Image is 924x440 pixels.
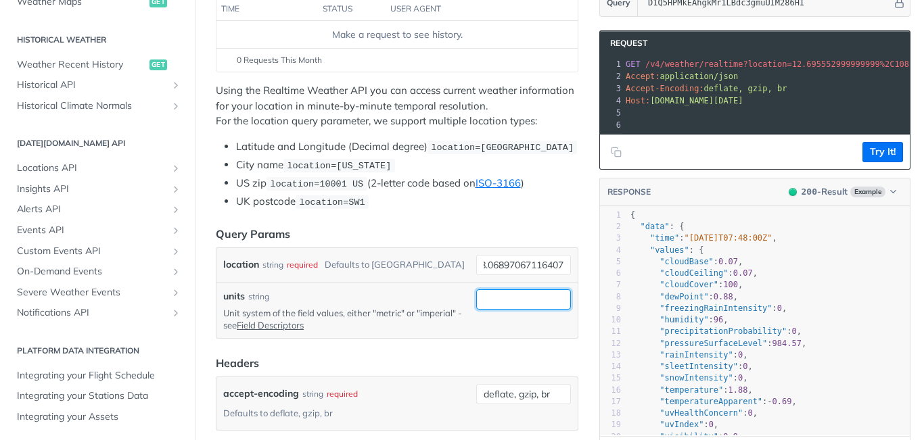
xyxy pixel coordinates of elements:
[660,326,787,336] span: "precipitationProbability"
[709,420,714,429] span: 0
[718,257,738,266] span: 0.07
[660,408,743,418] span: "uvHealthConcern"
[782,185,903,199] button: 200200-ResultExample
[600,349,621,361] div: 13
[607,185,651,199] button: RESPONSE
[630,373,748,383] span: : ,
[607,142,626,162] button: Copy to clipboard
[10,96,185,116] a: Historical Climate NormalsShow subpages for Historical Climate Normals
[10,220,185,241] a: Events APIShow subpages for Events API
[600,361,621,372] div: 14
[747,408,752,418] span: 0
[630,339,806,348] span: : ,
[660,257,713,266] span: "cloudBase"
[170,308,181,318] button: Show subpages for Notifications API
[630,362,753,371] span: : ,
[630,397,797,406] span: : ,
[170,225,181,236] button: Show subpages for Events API
[431,143,574,153] span: location=[GEOGRAPHIC_DATA]
[600,385,621,396] div: 16
[10,241,185,262] a: Custom Events APIShow subpages for Custom Events API
[17,162,167,175] span: Locations API
[17,306,167,320] span: Notifications API
[660,339,767,348] span: "pressureSurfaceLevel"
[630,385,753,395] span: : ,
[17,58,146,72] span: Weather Recent History
[660,303,772,313] span: "freezingRainIntensity"
[17,410,181,424] span: Integrating your Assets
[660,315,708,324] span: "humidity"
[600,82,623,95] div: 3
[170,266,181,277] button: Show subpages for On-Demand Events
[10,386,185,406] a: Integrating your Stations Data
[626,72,660,81] span: Accept:
[149,59,167,70] span: get
[802,187,817,197] span: 200
[327,384,358,404] div: required
[850,187,885,197] span: Example
[600,70,623,82] div: 2
[772,397,792,406] span: 0.69
[17,224,167,237] span: Events API
[170,101,181,112] button: Show subpages for Historical Climate Normals
[630,303,787,313] span: : ,
[600,408,621,419] div: 18
[248,291,269,303] div: string
[10,407,185,427] a: Integrating your Assets
[17,99,167,113] span: Historical Climate Normals
[630,245,703,255] span: : {
[17,286,167,299] span: Severe Weather Events
[660,72,739,81] span: application/json
[603,38,647,49] span: Request
[600,95,623,107] div: 4
[600,396,621,408] div: 17
[600,303,621,314] div: 9
[600,326,621,337] div: 11
[660,362,738,371] span: "sleetIntensity"
[660,280,718,289] span: "cloudCover"
[223,307,471,331] p: Unit system of the field values, either "metric" or "imperial" - see
[222,28,572,42] div: Make a request to see history.
[600,338,621,349] div: 12
[600,245,621,256] div: 4
[600,107,623,119] div: 5
[302,384,323,404] div: string
[630,210,635,220] span: {
[630,350,748,360] span: : ,
[10,199,185,220] a: Alerts APIShow subpages for Alerts API
[660,268,728,278] span: "cloudCeiling"
[660,350,733,360] span: "rainIntensity"
[777,303,782,313] span: 0
[10,179,185,199] a: Insights APIShow subpages for Insights API
[17,245,167,258] span: Custom Events API
[236,176,578,191] li: US zip (2-letter code based on )
[170,287,181,298] button: Show subpages for Severe Weather Events
[10,262,185,282] a: On-Demand EventsShow subpages for On-Demand Events
[270,179,363,189] span: location=10001 US
[600,268,621,279] div: 6
[630,420,718,429] span: : ,
[216,226,290,242] div: Query Params
[10,283,185,303] a: Severe Weather EventsShow subpages for Severe Weather Events
[630,326,802,336] span: : ,
[630,233,777,243] span: : ,
[660,385,723,395] span: "temperature"
[236,139,578,155] li: Latitude and Longitude (Decimal degree)
[170,80,181,91] button: Show subpages for Historical API
[10,75,185,95] a: Historical APIShow subpages for Historical API
[10,34,185,46] h2: Historical Weather
[630,315,729,324] span: : ,
[237,320,304,331] a: Field Descriptors
[287,255,318,274] div: required
[630,292,738,301] span: : ,
[10,345,185,357] h2: Platform DATA integration
[650,245,689,255] span: "values"
[650,96,743,105] span: [DOMAIN_NAME][DATE]
[729,385,748,395] span: 1.88
[660,292,708,301] span: "dewPoint"
[600,314,621,326] div: 10
[262,255,283,274] div: string
[236,194,578,210] li: UK postcode
[862,142,903,162] button: Try It!
[170,184,181,195] button: Show subpages for Insights API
